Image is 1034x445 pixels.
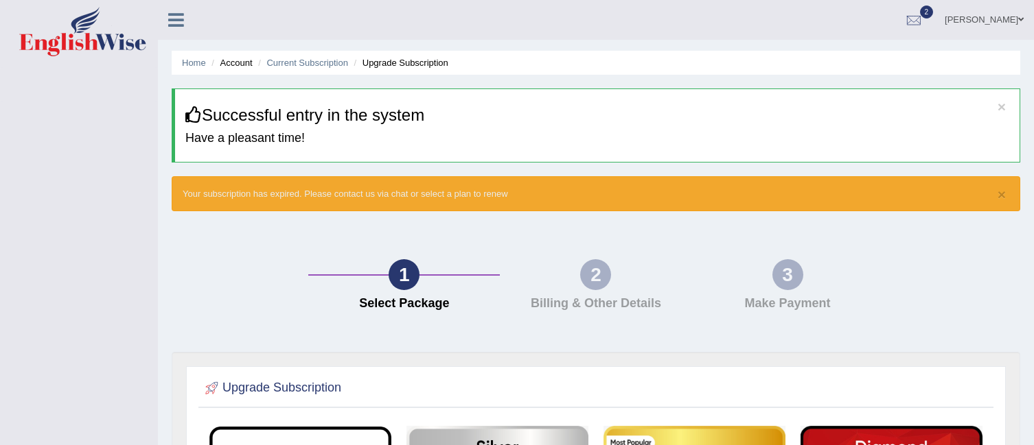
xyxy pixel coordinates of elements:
a: Current Subscription [266,58,348,68]
h3: Successful entry in the system [185,106,1009,124]
h4: Billing & Other Details [507,297,685,311]
li: Account [208,56,252,69]
a: Home [182,58,206,68]
div: Your subscription has expired. Please contact us via chat or select a plan to renew [172,176,1020,211]
button: × [998,187,1006,202]
div: 3 [772,259,803,290]
h4: Select Package [315,297,493,311]
h2: Upgrade Subscription [202,378,341,398]
button: × [998,99,1006,114]
li: Upgrade Subscription [351,56,448,69]
div: 1 [389,259,420,290]
div: 2 [580,259,611,290]
span: 2 [920,5,934,19]
h4: Make Payment [699,297,877,311]
h4: Have a pleasant time! [185,132,1009,145]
